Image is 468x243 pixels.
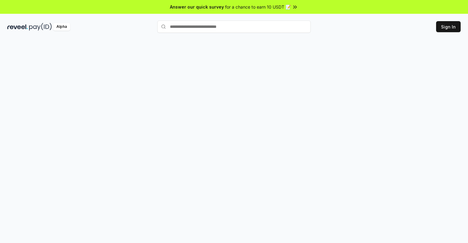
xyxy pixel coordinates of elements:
[170,4,224,10] span: Answer our quick survey
[225,4,291,10] span: for a chance to earn 10 USDT 📝
[29,23,52,31] img: pay_id
[7,23,28,31] img: reveel_dark
[53,23,70,31] div: Alpha
[436,21,461,32] button: Sign In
